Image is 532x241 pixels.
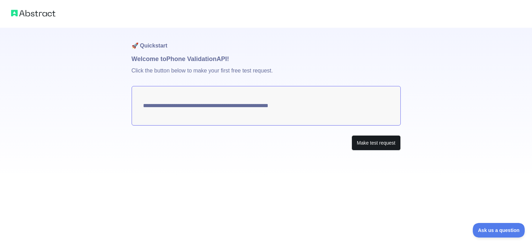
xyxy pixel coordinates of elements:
img: Abstract logo [11,8,55,18]
h1: 🚀 Quickstart [132,28,401,54]
iframe: Toggle Customer Support [473,223,525,238]
p: Click the button below to make your first free test request. [132,64,401,86]
h1: Welcome to Phone Validation API! [132,54,401,64]
button: Make test request [352,135,400,151]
